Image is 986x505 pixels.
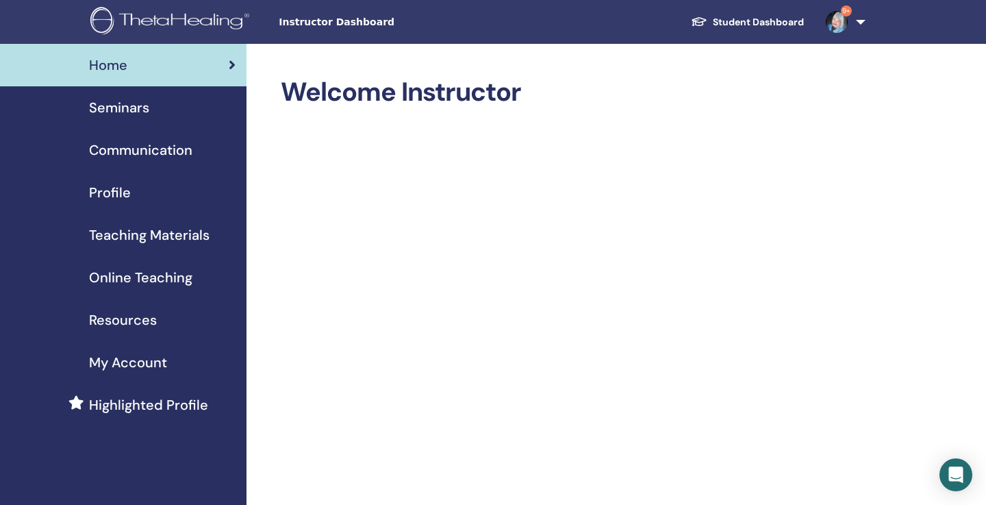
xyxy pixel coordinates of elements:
span: Communication [89,140,192,160]
span: Online Teaching [89,267,192,288]
span: Instructor Dashboard [279,15,484,29]
span: Resources [89,310,157,330]
span: 9+ [841,5,852,16]
span: Home [89,55,127,75]
span: Teaching Materials [89,225,210,245]
div: Open Intercom Messenger [939,458,972,491]
a: Student Dashboard [680,10,815,35]
span: Profile [89,182,131,203]
img: graduation-cap-white.svg [691,16,707,27]
span: Highlighted Profile [89,395,208,415]
img: logo.png [90,7,254,38]
span: Seminars [89,97,149,118]
h2: Welcome Instructor [281,77,863,108]
img: default.jpg [826,11,848,33]
span: My Account [89,352,167,373]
